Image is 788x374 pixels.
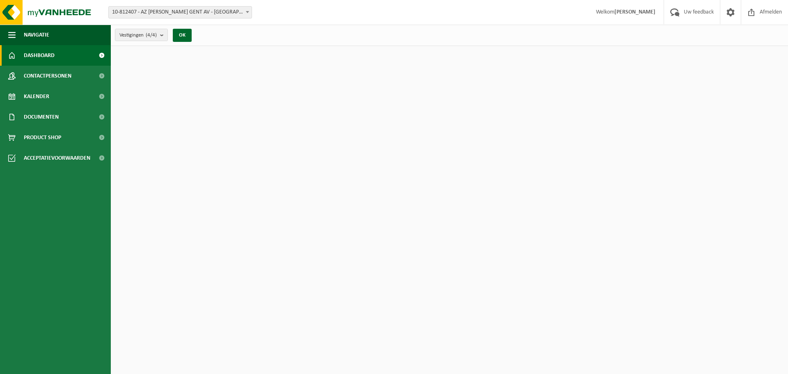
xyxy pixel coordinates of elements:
span: Documenten [24,107,59,127]
span: Product Shop [24,127,61,148]
span: Kalender [24,86,49,107]
span: Navigatie [24,25,49,45]
button: Vestigingen(4/4) [115,29,168,41]
count: (4/4) [146,32,157,38]
span: Acceptatievoorwaarden [24,148,90,168]
span: Vestigingen [119,29,157,41]
span: Contactpersonen [24,66,71,86]
span: Dashboard [24,45,55,66]
span: 10-812407 - AZ JAN PALFIJN GENT AV - GENT [109,7,252,18]
button: OK [173,29,192,42]
strong: [PERSON_NAME] [614,9,655,15]
span: 10-812407 - AZ JAN PALFIJN GENT AV - GENT [108,6,252,18]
